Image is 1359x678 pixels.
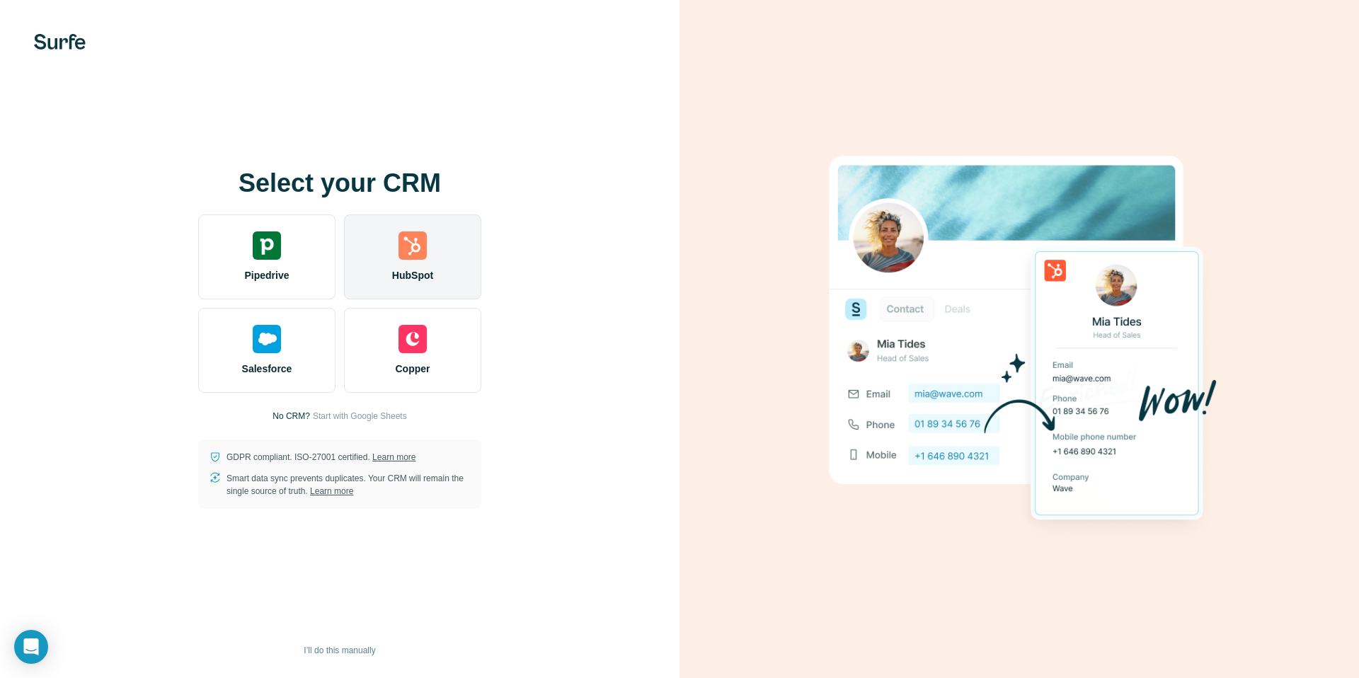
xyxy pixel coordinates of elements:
p: No CRM? [273,410,310,423]
p: GDPR compliant. ISO-27001 certified. [226,451,415,464]
span: Pipedrive [244,268,289,282]
span: I’ll do this manually [304,644,375,657]
span: HubSpot [392,268,433,282]
img: HUBSPOT image [821,134,1217,544]
a: Learn more [310,486,353,496]
img: hubspot's logo [398,231,427,260]
button: I’ll do this manually [294,640,385,661]
h1: Select your CRM [198,169,481,197]
button: Start with Google Sheets [313,410,407,423]
a: Learn more [372,452,415,462]
img: Surfe's logo [34,34,86,50]
div: Open Intercom Messenger [14,630,48,664]
span: Copper [396,362,430,376]
p: Smart data sync prevents duplicates. Your CRM will remain the single source of truth. [226,472,470,498]
span: Salesforce [242,362,292,376]
img: salesforce's logo [253,325,281,353]
img: pipedrive's logo [253,231,281,260]
img: copper's logo [398,325,427,353]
